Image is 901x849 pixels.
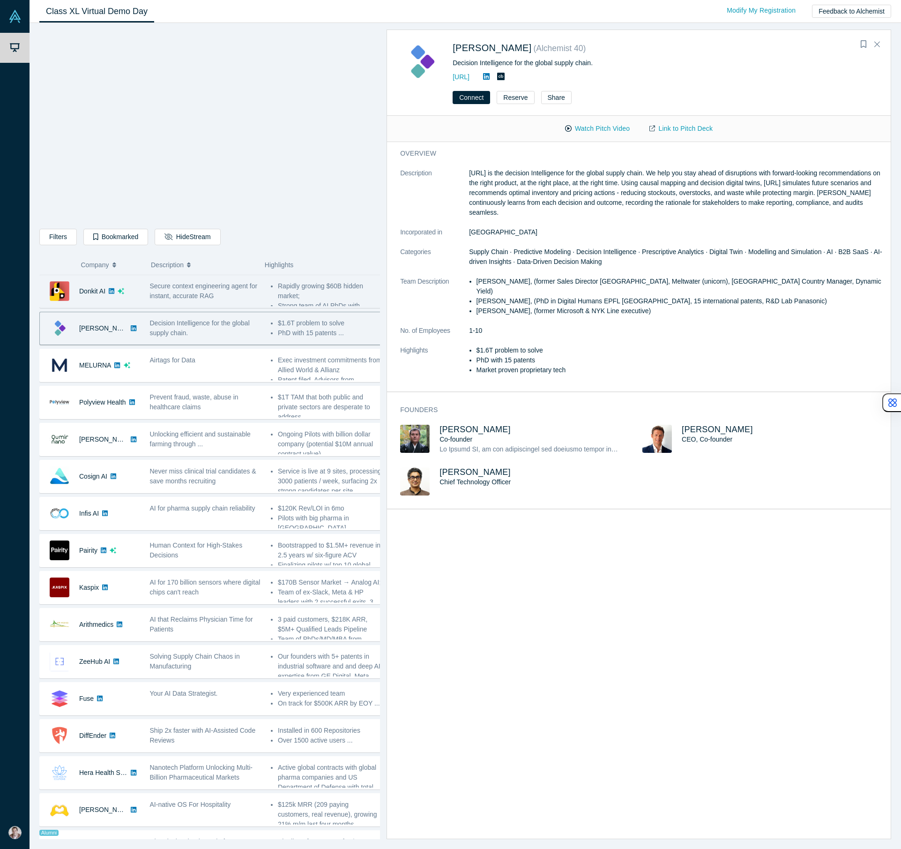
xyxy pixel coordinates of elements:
p: [URL] is the decision Intelligence for the global supply chain. We help you stay ahead of disrupt... [469,168,885,218]
a: [PERSON_NAME] [79,324,133,332]
li: Rapidly growing $60B hidden market; [278,281,382,301]
a: Cosign AI [79,473,107,480]
img: DiffEnder's Logo [50,726,69,745]
img: Fuse's Logo [50,689,69,708]
span: AI for pharma supply chain reliability [150,504,255,512]
span: Description [151,255,184,275]
li: $1.6T problem to solve [477,346,885,355]
svg: dsa ai sparkles [118,288,124,294]
button: Reserve [497,91,534,104]
span: Highlights [265,261,293,269]
dt: Categories [400,247,469,277]
img: Cosign AI's Logo [50,466,69,486]
li: [PERSON_NAME], (PhD in Digital Humans EPFL [GEOGRAPHIC_DATA], 15 international patents, R&D Lab P... [477,296,885,306]
span: Nanotech Platform Unlocking Multi-Billion Pharmaceutical Markets [150,764,253,781]
span: Prevent fraud, waste, abuse in healthcare claims [150,393,238,411]
button: Filters [39,229,77,245]
img: Dr Hareesh Nambiar's Profile Image [400,467,430,496]
a: Pairity [79,547,97,554]
div: Decision Intelligence for the global supply chain. [453,58,765,68]
a: MELURNA [79,361,111,369]
svg: dsa ai sparkles [124,362,130,368]
dt: No. of Employees [400,326,469,346]
span: [PERSON_NAME] [439,425,511,434]
small: ( Alchemist 40 ) [533,44,586,53]
li: [PERSON_NAME], (former Microsoft & NYK Line executive) [477,306,885,316]
a: Arithmedics [79,621,113,628]
a: Infis AI [79,510,99,517]
li: Over 1500 active users ... [278,736,382,745]
a: [PERSON_NAME] [682,425,753,434]
button: HideStream [155,229,220,245]
span: CEO, Co-founder [682,436,732,443]
li: Ongoing Pilots with billion dollar company (potential $10M annual contract value) ... [278,429,382,459]
span: Your AI Data Strategist. [150,690,218,697]
li: Patent filed, Advisors from BetterHelp, Reversing Labs ... [278,375,382,395]
span: Never miss clinical trial candidates & save months recruiting [150,467,256,485]
a: Donkit AI [79,287,105,295]
img: Sinjin Wolf's Profile Image [400,425,430,453]
li: Team of ex-Slack, Meta & HP leaders with 2 successful exits, 3 ... [278,587,382,607]
span: Chief Technology Officer [439,478,511,486]
span: Unlocking efficient and sustainable farming through ... [150,430,251,448]
span: [PERSON_NAME] [439,467,511,477]
a: Class XL Virtual Demo Day [39,0,154,23]
img: Besty AI's Logo [50,800,69,819]
button: Bookmarked [83,229,148,245]
h3: overview [400,149,871,158]
span: AI that Reclaims Physician Time for Patients [150,616,253,633]
dt: Description [400,168,469,227]
li: Active global contracts with global pharma companies and US Department of Defense with total esti... [278,763,382,802]
dt: Highlights [400,346,469,385]
button: Company [81,255,141,275]
li: Finalizing pilots w/ top 10 global insurer & world's largest staffing ... [278,560,382,580]
span: Company [81,255,109,275]
img: Peter Berg's Account [8,826,22,839]
a: Kaspix [79,584,99,591]
a: Link to Pitch Deck [640,120,722,137]
li: $1.6T problem to solve [278,318,382,328]
dd: [GEOGRAPHIC_DATA] [469,227,885,237]
a: Fuse [79,695,94,702]
span: Alumni [39,830,59,836]
li: Very experienced team [278,689,382,699]
button: Connect [453,91,490,104]
a: [PERSON_NAME] [453,43,531,53]
li: $170B Sensor Market → Analog AI; [278,578,382,587]
a: [PERSON_NAME] [79,436,133,443]
a: ZeeHub AI [79,658,110,665]
img: Qumir Nano's Logo [50,429,69,449]
button: Share [541,91,572,104]
span: Airtags for Data [150,356,195,364]
span: AI for 170 billion sensors where digital chips can't reach [150,579,261,596]
iframe: Alchemist Class XL Demo Day: Vault [40,30,380,222]
a: Hera Health Solutions [79,769,143,776]
img: Polyview Health's Logo [50,392,69,412]
li: Service is live at 9 sites, processing 3000 patients / week, surfacing 2x strong candidates per s... [278,466,382,496]
img: Alchemist Vault Logo [8,10,22,23]
li: $125k MRR (209 paying customers, real revenue), growing 21% m/m last four months ... [278,800,382,829]
li: Team of PhDs/MD/MBA from [GEOGRAPHIC_DATA], [GEOGRAPHIC_DATA] and UMich. ... [278,634,382,674]
svg: dsa ai sparkles [110,547,116,554]
a: Modify My Registration [717,2,805,19]
span: Supply Chain · Predictive Modeling · Decision Intelligence · Prescriptive Analytics · Digital Twi... [469,248,882,265]
img: Hera Health Solutions's Logo [50,763,69,782]
button: Feedback to Alchemist [812,5,891,18]
button: Bookmark [857,38,870,51]
img: Infis AI's Logo [50,503,69,523]
img: Donkit AI's Logo [50,281,69,301]
img: Pairity's Logo [50,541,69,560]
dt: Incorporated in [400,227,469,247]
img: ZeeHub AI's Logo [50,652,69,671]
span: Ship 2x faster with AI-Assisted Code Reviews [150,727,256,744]
li: Market proven proprietary tech [477,365,885,375]
li: Pilots with big pharma in [GEOGRAPHIC_DATA] ... [278,513,382,533]
img: MELURNA's Logo [50,355,69,375]
button: Watch Pitch Video [555,120,640,137]
li: [PERSON_NAME], (former Sales Director [GEOGRAPHIC_DATA], Meltwater (unicorn), [GEOGRAPHIC_DATA] C... [477,277,885,296]
button: Description [151,255,255,275]
li: Strong team of AI PhDs with multiple patents ... [278,301,382,321]
dd: 1-10 [469,326,885,336]
span: Co-founder [439,436,472,443]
